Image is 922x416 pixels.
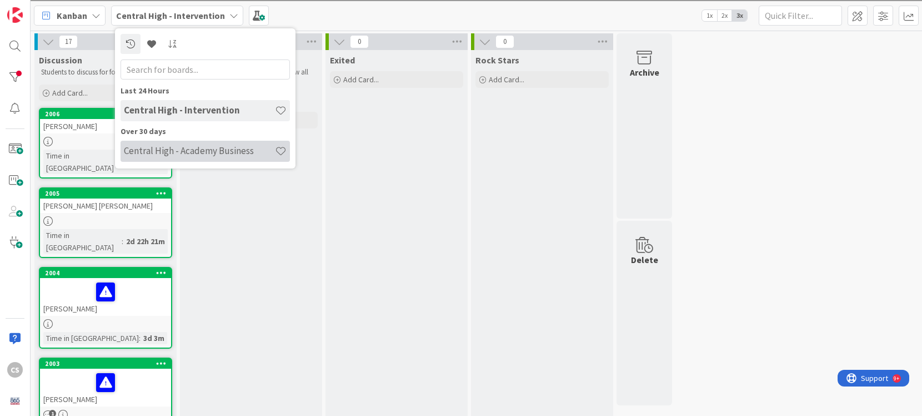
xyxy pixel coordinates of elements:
[122,235,123,247] span: :
[4,126,918,136] div: Download
[7,7,23,23] img: Visit kanbanzone.com
[4,288,918,298] div: Move to ...
[40,189,171,213] div: 2005[PERSON_NAME] [PERSON_NAME]
[4,348,918,358] div: BOOK
[4,358,918,368] div: WEBSITE
[45,110,171,118] div: 2006
[40,359,171,369] div: 2003
[4,46,918,56] div: Move To ...
[39,55,82,66] span: Discussion
[4,56,918,66] div: Delete
[7,393,23,409] img: avatar
[630,66,659,79] div: Archive
[4,146,918,156] div: Add Outline Template
[4,298,918,308] div: Home
[121,60,290,80] input: Search for boards...
[4,338,918,348] div: SAVE
[4,156,918,166] div: Search for Source
[4,308,918,318] div: CANCEL
[43,332,139,344] div: Time in [GEOGRAPHIC_DATA]
[52,88,88,98] span: Add Card...
[4,186,918,196] div: Newspaper
[4,26,918,36] div: Sort A > Z
[40,268,171,316] div: 2004[PERSON_NAME]
[4,36,918,46] div: Sort New > Old
[4,368,918,378] div: JOURNAL
[4,388,103,400] input: Search sources
[4,66,918,76] div: Options
[4,86,918,96] div: Rename
[40,278,171,316] div: [PERSON_NAME]
[4,248,918,258] div: ???
[4,206,918,216] div: Visual Art
[4,14,103,26] input: Search outlines
[330,55,355,66] span: Exited
[59,35,78,48] span: 17
[4,328,918,338] div: New source
[4,96,918,106] div: Move To ...
[43,150,122,174] div: Time in [GEOGRAPHIC_DATA]
[40,359,171,407] div: 2003[PERSON_NAME]
[495,35,514,48] span: 0
[343,75,379,85] span: Add Card...
[631,253,658,266] div: Delete
[41,68,170,77] p: Students to discuss for follow up actions
[4,278,918,288] div: DELETE
[45,269,171,277] div: 2004
[45,360,171,368] div: 2003
[121,126,290,137] div: Over 30 days
[350,35,369,48] span: 0
[4,378,918,388] div: MORE
[4,76,918,86] div: Sign out
[4,196,918,206] div: Television/Radio
[4,4,232,14] div: Home
[40,369,171,407] div: [PERSON_NAME]
[4,238,918,248] div: CANCEL
[475,55,519,66] span: Rock Stars
[43,229,122,254] div: Time in [GEOGRAPHIC_DATA]
[39,108,172,179] a: 2006[PERSON_NAME]Time in [GEOGRAPHIC_DATA]:2d 22h 20m
[40,119,171,133] div: [PERSON_NAME]
[4,106,918,116] div: Delete
[40,199,171,213] div: [PERSON_NAME] [PERSON_NAME]
[4,258,918,268] div: This outline has no content. Would you like to delete it?
[121,85,290,97] div: Last 24 Hours
[123,235,168,247] div: 2d 22h 21m
[7,362,23,378] div: CS
[489,75,524,85] span: Add Card...
[4,216,918,226] div: TODO: put dlg title
[40,268,171,278] div: 2004
[124,105,275,116] h4: Central High - Intervention
[40,189,171,199] div: 2005
[141,332,167,344] div: 3d 3m
[56,4,62,13] div: 9+
[4,318,918,328] div: MOVE
[4,268,918,278] div: SAVE AND GO HOME
[39,267,172,349] a: 2004[PERSON_NAME]Time in [GEOGRAPHIC_DATA]:3d 3m
[39,187,172,258] a: 2005[PERSON_NAME] [PERSON_NAME]Time in [GEOGRAPHIC_DATA]:2d 22h 21m
[4,166,918,176] div: Journal
[124,145,275,156] h4: Central High - Academy Business
[139,332,141,344] span: :
[4,116,918,126] div: Rename Outline
[40,109,171,119] div: 2006
[4,176,918,186] div: Magazine
[45,190,171,197] div: 2005
[4,136,918,146] div: Print
[23,2,51,15] span: Support
[40,109,171,133] div: 2006[PERSON_NAME]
